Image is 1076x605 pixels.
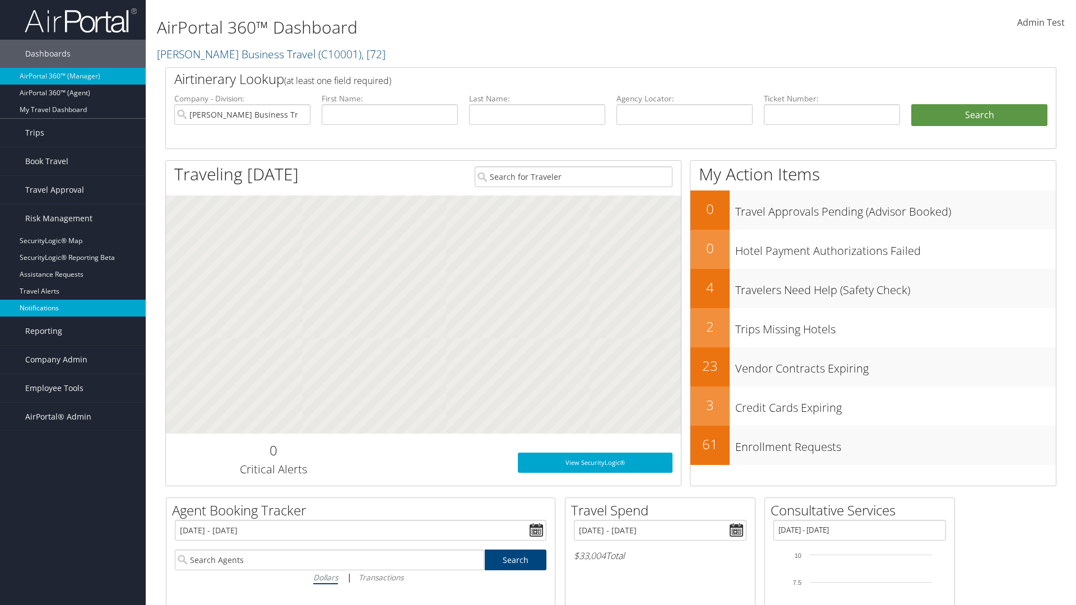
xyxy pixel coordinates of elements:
[175,550,484,570] input: Search Agents
[690,239,730,258] h2: 0
[174,69,973,89] h2: Airtinerary Lookup
[25,7,137,34] img: airportal-logo.png
[690,162,1056,186] h1: My Action Items
[359,572,403,583] i: Transactions
[1017,6,1065,40] a: Admin Test
[313,572,338,583] i: Dollars
[690,395,730,415] h2: 3
[284,75,391,87] span: (at least one field required)
[174,441,372,460] h2: 0
[172,501,555,520] h2: Agent Booking Tracker
[571,501,755,520] h2: Travel Spend
[690,199,730,218] h2: 0
[25,346,87,374] span: Company Admin
[690,278,730,297] h2: 4
[1017,16,1065,29] span: Admin Test
[735,238,1056,259] h3: Hotel Payment Authorizations Failed
[469,93,605,104] label: Last Name:
[25,204,92,232] span: Risk Management
[690,435,730,454] h2: 61
[25,119,44,147] span: Trips
[690,269,1056,308] a: 4Travelers Need Help (Safety Check)
[174,462,372,477] h3: Critical Alerts
[322,93,458,104] label: First Name:
[690,356,730,375] h2: 23
[574,550,746,562] h6: Total
[771,501,954,520] h2: Consultative Services
[690,426,1056,465] a: 61Enrollment Requests
[690,317,730,336] h2: 2
[793,579,801,586] tspan: 7.5
[735,355,1056,376] h3: Vendor Contracts Expiring
[911,104,1047,127] button: Search
[690,308,1056,347] a: 2Trips Missing Hotels
[25,374,84,402] span: Employee Tools
[157,46,386,62] a: [PERSON_NAME] Business Travel
[616,93,753,104] label: Agency Locator:
[690,230,1056,269] a: 0Hotel Payment Authorizations Failed
[25,40,71,68] span: Dashboards
[25,147,68,175] span: Book Travel
[690,190,1056,230] a: 0Travel Approvals Pending (Advisor Booked)
[735,316,1056,337] h3: Trips Missing Hotels
[735,198,1056,220] h3: Travel Approvals Pending (Advisor Booked)
[157,16,762,39] h1: AirPortal 360™ Dashboard
[795,552,801,559] tspan: 10
[518,453,672,473] a: View SecurityLogic®
[735,394,1056,416] h3: Credit Cards Expiring
[174,93,310,104] label: Company - Division:
[361,46,386,62] span: , [ 72 ]
[174,162,299,186] h1: Traveling [DATE]
[735,434,1056,455] h3: Enrollment Requests
[175,570,546,584] div: |
[690,387,1056,426] a: 3Credit Cards Expiring
[475,166,672,187] input: Search for Traveler
[690,347,1056,387] a: 23Vendor Contracts Expiring
[735,277,1056,298] h3: Travelers Need Help (Safety Check)
[764,93,900,104] label: Ticket Number:
[318,46,361,62] span: ( C10001 )
[25,317,62,345] span: Reporting
[25,403,91,431] span: AirPortal® Admin
[574,550,606,562] span: $33,004
[485,550,547,570] a: Search
[25,176,84,204] span: Travel Approval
